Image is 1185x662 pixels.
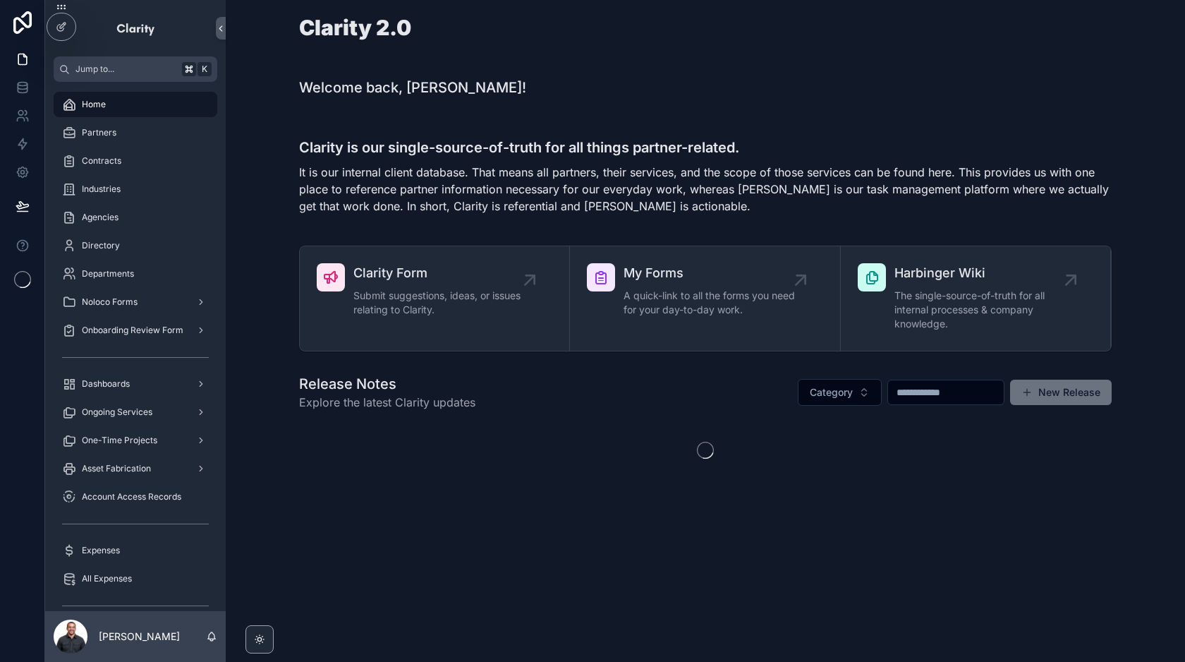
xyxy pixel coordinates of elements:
span: Asset Fabrication [82,463,151,474]
p: It is our internal client database. That means all partners, their services, and the scope of tho... [299,164,1112,215]
span: Clarity Form [353,263,530,283]
span: Category [810,385,853,399]
span: One-Time Projects [82,435,157,446]
div: scrollable content [45,82,226,611]
span: Directory [82,240,120,251]
a: My FormsA quick-link to all the forms you need for your day-to-day work. [570,246,840,351]
a: Contracts [54,148,217,174]
a: Directory [54,233,217,258]
span: Expenses [82,545,120,556]
span: Dashboards [82,378,130,390]
span: Harbinger Wiki [894,263,1071,283]
span: Account Access Records [82,491,181,502]
span: Home [82,99,106,110]
span: Noloco Forms [82,296,138,308]
span: All Expenses [82,573,132,584]
a: Expenses [54,538,217,563]
a: Industries [54,176,217,202]
a: One-Time Projects [54,428,217,453]
a: Departments [54,261,217,287]
p: [PERSON_NAME] [99,630,180,644]
span: The single-source-of-truth for all internal processes & company knowledge. [894,289,1071,331]
a: Clarity FormSubmit suggestions, ideas, or issues relating to Clarity. [300,246,570,351]
h1: Clarity 2.0 [299,17,411,38]
a: Onboarding Review Form [54,318,217,343]
span: Agencies [82,212,119,223]
h1: Welcome back, [PERSON_NAME]! [299,78,526,97]
span: My Forms [624,263,800,283]
a: Noloco Forms [54,289,217,315]
button: Jump to...K [54,56,217,82]
a: Agencies [54,205,217,230]
span: A quick-link to all the forms you need for your day-to-day work. [624,289,800,317]
span: Submit suggestions, ideas, or issues relating to Clarity. [353,289,530,317]
a: Ongoing Services [54,399,217,425]
span: Explore the latest Clarity updates [299,394,475,411]
h3: Clarity is our single-source-of-truth for all things partner-related. [299,137,1112,158]
a: Asset Fabrication [54,456,217,481]
a: Partners [54,120,217,145]
span: Industries [82,183,121,195]
button: Select Button [798,379,882,406]
a: Dashboards [54,371,217,397]
a: Home [54,92,217,117]
span: K [199,64,210,75]
span: Ongoing Services [82,407,152,418]
span: Jump to... [75,64,176,75]
h1: Release Notes [299,374,475,394]
a: All Expenses [54,566,217,591]
img: App logo [116,17,156,40]
span: Departments [82,268,134,279]
span: Onboarding Review Form [82,325,183,336]
button: New Release [1010,380,1112,405]
a: Harbinger WikiThe single-source-of-truth for all internal processes & company knowledge. [841,246,1111,351]
span: Partners [82,127,116,138]
a: Account Access Records [54,484,217,510]
span: Contracts [82,155,121,167]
